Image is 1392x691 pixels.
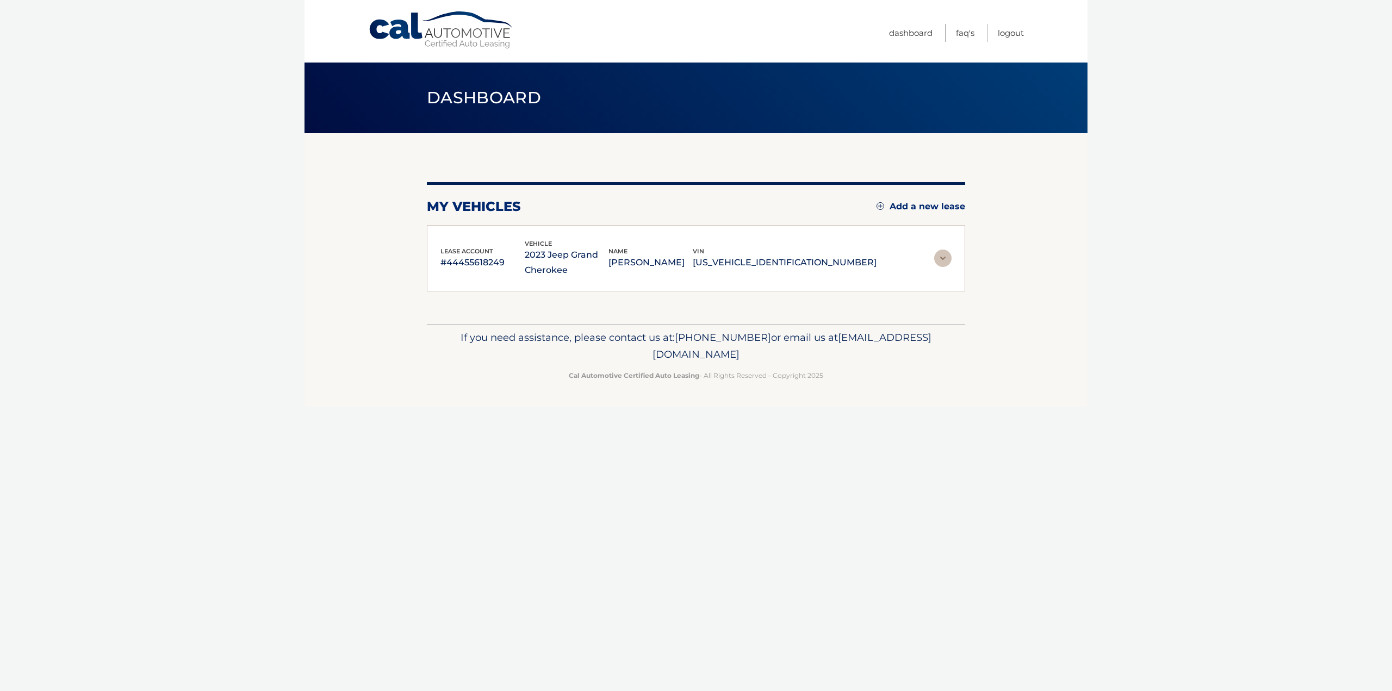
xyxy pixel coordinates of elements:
[525,240,552,247] span: vehicle
[427,198,521,215] h2: my vehicles
[608,255,693,270] p: [PERSON_NAME]
[934,250,952,267] img: accordion-rest.svg
[608,247,627,255] span: name
[693,255,877,270] p: [US_VEHICLE_IDENTIFICATION_NUMBER]
[877,201,965,212] a: Add a new lease
[998,24,1024,42] a: Logout
[440,255,525,270] p: #44455618249
[569,371,699,379] strong: Cal Automotive Certified Auto Leasing
[889,24,933,42] a: Dashboard
[434,329,958,364] p: If you need assistance, please contact us at: or email us at
[434,370,958,381] p: - All Rights Reserved - Copyright 2025
[368,11,515,49] a: Cal Automotive
[877,202,884,210] img: add.svg
[956,24,974,42] a: FAQ's
[693,247,704,255] span: vin
[525,247,609,278] p: 2023 Jeep Grand Cherokee
[440,247,493,255] span: lease account
[427,88,541,108] span: Dashboard
[675,331,771,344] span: [PHONE_NUMBER]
